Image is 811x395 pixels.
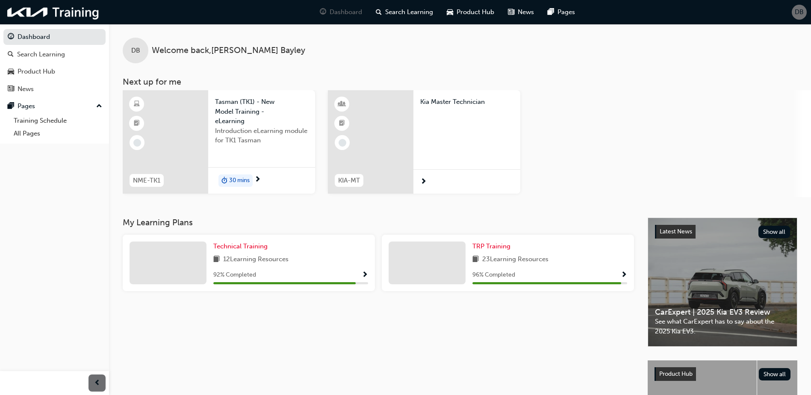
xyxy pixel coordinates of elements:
[655,317,790,336] span: See what CarExpert has to say about the 2025 Kia EV3.
[501,3,541,21] a: news-iconNews
[215,126,308,145] span: Introduction eLearning module for TK1 Tasman
[339,99,345,110] span: learningResourceType_INSTRUCTOR_LED-icon
[420,178,427,186] span: next-icon
[18,67,55,77] div: Product Hub
[3,47,106,62] a: Search Learning
[8,33,14,41] span: guage-icon
[339,118,345,129] span: booktick-icon
[229,176,250,186] span: 30 mins
[328,90,520,194] a: KIA-MTKia Master Technician
[131,46,140,56] span: DB
[133,139,141,147] span: learningRecordVerb_NONE-icon
[3,29,106,45] a: Dashboard
[96,101,102,112] span: up-icon
[8,103,14,110] span: pages-icon
[10,114,106,127] a: Training Schedule
[659,370,693,377] span: Product Hub
[655,367,790,381] a: Product HubShow all
[254,176,261,184] span: next-icon
[123,90,315,194] a: NME-TK1Tasman (TK1) - New Model Training - eLearningIntroduction eLearning module for TK1 Tasmand...
[339,139,346,147] span: learningRecordVerb_NONE-icon
[10,127,106,140] a: All Pages
[3,64,106,80] a: Product Hub
[420,97,513,107] span: Kia Master Technician
[3,98,106,114] button: Pages
[3,81,106,97] a: News
[213,254,220,265] span: book-icon
[482,254,549,265] span: 23 Learning Resources
[313,3,369,21] a: guage-iconDashboard
[320,7,326,18] span: guage-icon
[792,5,807,20] button: DB
[759,368,791,380] button: Show all
[330,7,362,17] span: Dashboard
[18,101,35,111] div: Pages
[4,3,103,21] img: kia-training
[385,7,433,17] span: Search Learning
[621,270,627,280] button: Show Progress
[472,242,514,251] a: TRP Training
[133,176,160,186] span: NME-TK1
[152,46,305,56] span: Welcome back , [PERSON_NAME] Bayley
[369,3,440,21] a: search-iconSearch Learning
[655,225,790,239] a: Latest NewsShow all
[213,270,256,280] span: 92 % Completed
[457,7,494,17] span: Product Hub
[213,242,268,250] span: Technical Training
[447,7,453,18] span: car-icon
[8,51,14,59] span: search-icon
[362,270,368,280] button: Show Progress
[472,270,515,280] span: 96 % Completed
[8,85,14,93] span: news-icon
[134,99,140,110] span: learningResourceType_ELEARNING-icon
[8,68,14,76] span: car-icon
[223,254,289,265] span: 12 Learning Resources
[376,7,382,18] span: search-icon
[660,228,692,235] span: Latest News
[215,97,308,126] span: Tasman (TK1) - New Model Training - eLearning
[17,50,65,59] div: Search Learning
[655,307,790,317] span: CarExpert | 2025 Kia EV3 Review
[221,175,227,186] span: duration-icon
[3,27,106,98] button: DashboardSearch LearningProduct HubNews
[795,7,804,17] span: DB
[472,254,479,265] span: book-icon
[213,242,271,251] a: Technical Training
[440,3,501,21] a: car-iconProduct Hub
[94,378,100,389] span: prev-icon
[123,218,634,227] h3: My Learning Plans
[548,7,554,18] span: pages-icon
[557,7,575,17] span: Pages
[362,271,368,279] span: Show Progress
[518,7,534,17] span: News
[109,77,811,87] h3: Next up for me
[508,7,514,18] span: news-icon
[18,84,34,94] div: News
[472,242,510,250] span: TRP Training
[648,218,797,347] a: Latest NewsShow allCarExpert | 2025 Kia EV3 ReviewSee what CarExpert has to say about the 2025 Ki...
[541,3,582,21] a: pages-iconPages
[134,118,140,129] span: booktick-icon
[338,176,360,186] span: KIA-MT
[621,271,627,279] span: Show Progress
[758,226,790,238] button: Show all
